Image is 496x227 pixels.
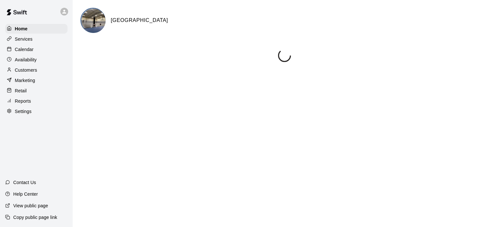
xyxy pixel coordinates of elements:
[81,9,106,33] img: Ironline Sports Complex logo
[15,88,27,94] p: Retail
[15,98,31,104] p: Reports
[13,191,38,197] p: Help Center
[5,45,67,54] a: Calendar
[13,202,48,209] p: View public page
[5,107,67,116] a: Settings
[15,77,35,84] p: Marketing
[15,26,28,32] p: Home
[5,65,67,75] a: Customers
[13,179,36,186] p: Contact Us
[13,214,57,221] p: Copy public page link
[5,86,67,96] a: Retail
[15,108,32,115] p: Settings
[111,16,168,25] h6: [GEOGRAPHIC_DATA]
[15,36,33,42] p: Services
[15,46,34,53] p: Calendar
[5,96,67,106] a: Reports
[5,55,67,65] a: Availability
[15,57,37,63] p: Availability
[5,76,67,85] a: Marketing
[15,67,37,73] p: Customers
[5,24,67,34] a: Home
[5,34,67,44] a: Services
